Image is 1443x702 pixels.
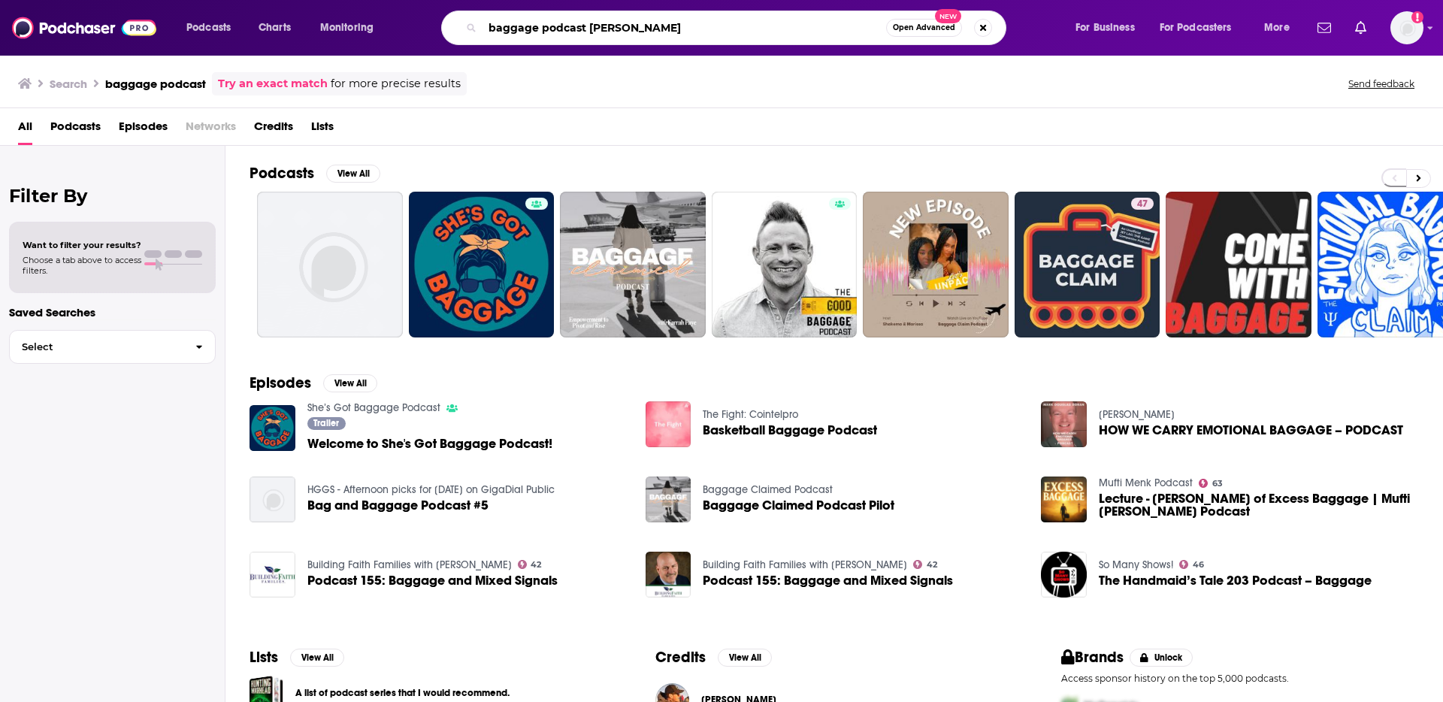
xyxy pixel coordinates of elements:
[331,75,461,92] span: for more precise results
[1150,16,1254,40] button: open menu
[250,648,278,667] h2: Lists
[703,483,833,496] a: Baggage Claimed Podcast
[703,574,953,587] span: Podcast 155: Baggage and Mixed Signals
[23,240,141,250] span: Want to filter your results?
[119,114,168,145] span: Episodes
[320,17,374,38] span: Monitoring
[1130,649,1193,667] button: Unlock
[295,685,510,701] a: A list of podcast series that I would recommend.
[307,483,555,496] a: HGGS - Afternoon picks for Monday January 31, 2005 on GigaDial Public
[1041,477,1087,522] img: Lecture - Harms of Excess Baggage | Mufti Menk Podcast
[1041,401,1087,447] img: HOW WE CARRY EMOTIONAL BAGGAGE – PODCAST
[655,648,772,667] a: CreditsView All
[310,16,393,40] button: open menu
[307,401,440,414] a: She’s Got Baggage Podcast
[307,499,489,512] a: Bag and Baggage Podcast #5
[1349,15,1372,41] a: Show notifications dropdown
[249,16,300,40] a: Charts
[886,19,962,37] button: Open AdvancedNew
[1061,648,1124,667] h2: Brands
[250,164,314,183] h2: Podcasts
[307,574,558,587] a: Podcast 155: Baggage and Mixed Signals
[1199,479,1223,488] a: 63
[1411,11,1423,23] svg: Add a profile image
[1179,560,1204,569] a: 46
[218,75,328,92] a: Try an exact match
[307,437,552,450] span: Welcome to She's Got Baggage Podcast!
[1193,561,1204,568] span: 46
[455,11,1021,45] div: Search podcasts, credits, & more...
[9,305,216,319] p: Saved Searches
[1390,11,1423,44] span: Logged in as heidiv
[703,558,907,571] a: Building Faith Families with Steve Demme
[50,77,87,91] h3: Search
[313,419,339,428] span: Trailer
[311,114,334,145] a: Lists
[703,424,877,437] a: Basketball Baggage Podcast
[176,16,250,40] button: open menu
[186,114,236,145] span: Networks
[1015,192,1160,337] a: 47
[1041,552,1087,598] img: The Handmaid’s Tale 203 Podcast – Baggage
[323,374,377,392] button: View All
[254,114,293,145] a: Credits
[23,255,141,276] span: Choose a tab above to access filters.
[935,9,962,23] span: New
[50,114,101,145] a: Podcasts
[1061,673,1419,684] p: Access sponsor history on the top 5,000 podcasts.
[655,648,706,667] h2: Credits
[718,649,772,667] button: View All
[250,552,295,598] img: Podcast 155: Baggage and Mixed Signals
[483,16,886,40] input: Search podcasts, credits, & more...
[646,477,691,522] img: Baggage Claimed Podcast Pilot
[1099,558,1173,571] a: So Many Shows!
[1390,11,1423,44] img: User Profile
[893,24,955,32] span: Open Advanced
[1131,198,1154,210] a: 47
[1254,16,1308,40] button: open menu
[1160,17,1232,38] span: For Podcasters
[1390,11,1423,44] button: Show profile menu
[10,342,183,352] span: Select
[1099,492,1419,518] span: Lecture - [PERSON_NAME] of Excess Baggage | Mufti [PERSON_NAME] Podcast
[646,401,691,447] a: Basketball Baggage Podcast
[1099,424,1403,437] a: HOW WE CARRY EMOTIONAL BAGGAGE – PODCAST
[250,477,295,522] img: Bag and Baggage Podcast #5
[259,17,291,38] span: Charts
[12,14,156,42] img: Podchaser - Follow, Share and Rate Podcasts
[646,552,691,598] img: Podcast 155: Baggage and Mixed Signals
[250,405,295,451] img: Welcome to She's Got Baggage Podcast!
[250,374,311,392] h2: Episodes
[9,330,216,364] button: Select
[1099,408,1175,421] a: Mark Douglas Doran
[703,499,894,512] a: Baggage Claimed Podcast Pilot
[105,77,206,91] h3: baggage podcast
[1264,17,1290,38] span: More
[1311,15,1337,41] a: Show notifications dropdown
[18,114,32,145] a: All
[1137,197,1148,212] span: 47
[927,561,937,568] span: 42
[1075,17,1135,38] span: For Business
[1212,480,1223,487] span: 63
[9,185,216,207] h2: Filter By
[250,164,380,183] a: PodcastsView All
[1065,16,1154,40] button: open menu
